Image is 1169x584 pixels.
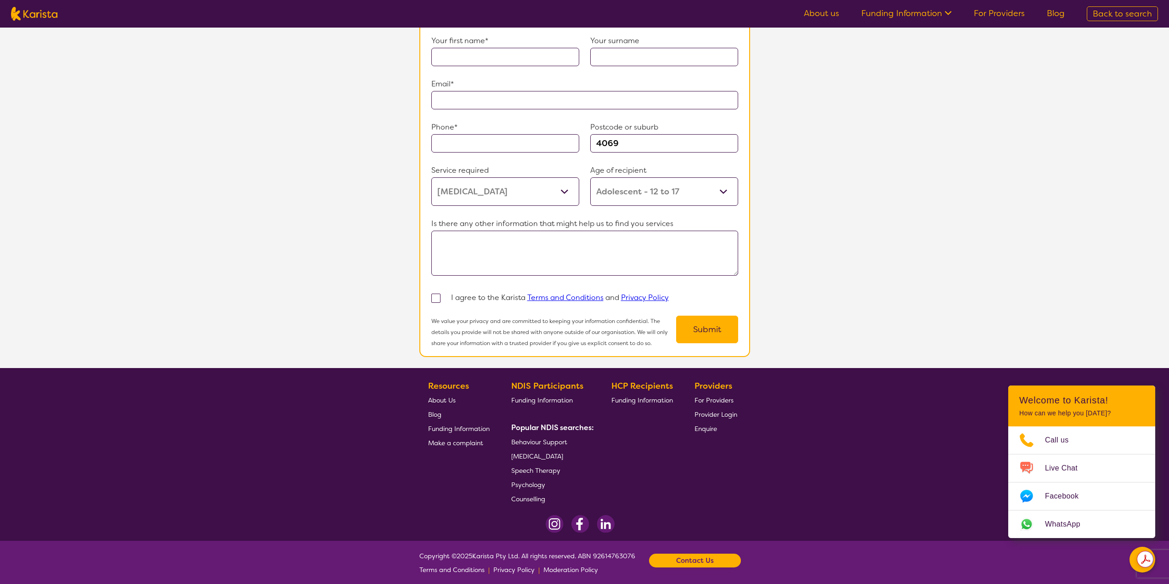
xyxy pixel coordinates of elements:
[676,554,714,567] b: Contact Us
[511,481,545,489] span: Psychology
[1093,8,1152,19] span: Back to search
[695,410,737,419] span: Provider Login
[1019,409,1144,417] p: How can we help you [DATE]?
[1045,489,1090,503] span: Facebook
[419,566,485,574] span: Terms and Conditions
[1008,510,1155,538] a: Web link opens in a new tab.
[590,34,738,48] p: Your surname
[1045,433,1080,447] span: Call us
[493,566,535,574] span: Privacy Policy
[527,293,604,302] a: Terms and Conditions
[428,393,490,407] a: About Us
[695,380,732,391] b: Providers
[590,120,738,134] p: Postcode or suburb
[1045,517,1091,531] span: WhatsApp
[511,396,573,404] span: Funding Information
[611,380,673,391] b: HCP Recipients
[428,396,456,404] span: About Us
[695,425,717,433] span: Enquire
[511,438,567,446] span: Behaviour Support
[511,393,590,407] a: Funding Information
[1129,547,1155,573] button: Channel Menu
[511,452,563,460] span: [MEDICAL_DATA]
[1047,8,1065,19] a: Blog
[428,410,441,419] span: Blog
[488,563,490,577] p: |
[431,217,738,231] p: Is there any other information that might help us to find you services
[511,463,590,477] a: Speech Therapy
[431,77,738,91] p: Email*
[543,563,598,577] a: Moderation Policy
[543,566,598,574] span: Moderation Policy
[428,380,469,391] b: Resources
[511,380,583,391] b: NDIS Participants
[1019,395,1144,406] h2: Welcome to Karista!
[419,563,485,577] a: Terms and Conditions
[428,425,490,433] span: Funding Information
[431,34,579,48] p: Your first name*
[428,421,490,436] a: Funding Information
[428,436,490,450] a: Make a complaint
[538,563,540,577] p: |
[1008,386,1155,538] div: Channel Menu
[431,164,579,177] p: Service required
[611,393,673,407] a: Funding Information
[597,515,615,533] img: LinkedIn
[695,407,737,421] a: Provider Login
[546,515,564,533] img: Instagram
[428,439,483,447] span: Make a complaint
[511,449,590,463] a: [MEDICAL_DATA]
[695,421,737,436] a: Enquire
[511,423,594,432] b: Popular NDIS searches:
[1045,461,1089,475] span: Live Chat
[676,316,738,343] button: Submit
[1008,426,1155,538] ul: Choose channel
[974,8,1025,19] a: For Providers
[511,495,545,503] span: Counselling
[695,393,737,407] a: For Providers
[571,515,589,533] img: Facebook
[431,120,579,134] p: Phone*
[511,492,590,506] a: Counselling
[590,164,738,177] p: Age of recipient
[511,435,590,449] a: Behaviour Support
[621,293,669,302] a: Privacy Policy
[419,549,635,577] span: Copyright © 2025 Karista Pty Ltd. All rights reserved. ABN 92614763076
[493,563,535,577] a: Privacy Policy
[695,396,734,404] span: For Providers
[511,466,560,475] span: Speech Therapy
[861,8,952,19] a: Funding Information
[428,407,490,421] a: Blog
[451,291,669,305] p: I agree to the Karista and
[431,316,676,349] p: We value your privacy and are committed to keeping your information confidential. The details you...
[11,7,57,21] img: Karista logo
[611,396,673,404] span: Funding Information
[1087,6,1158,21] a: Back to search
[804,8,839,19] a: About us
[511,477,590,492] a: Psychology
